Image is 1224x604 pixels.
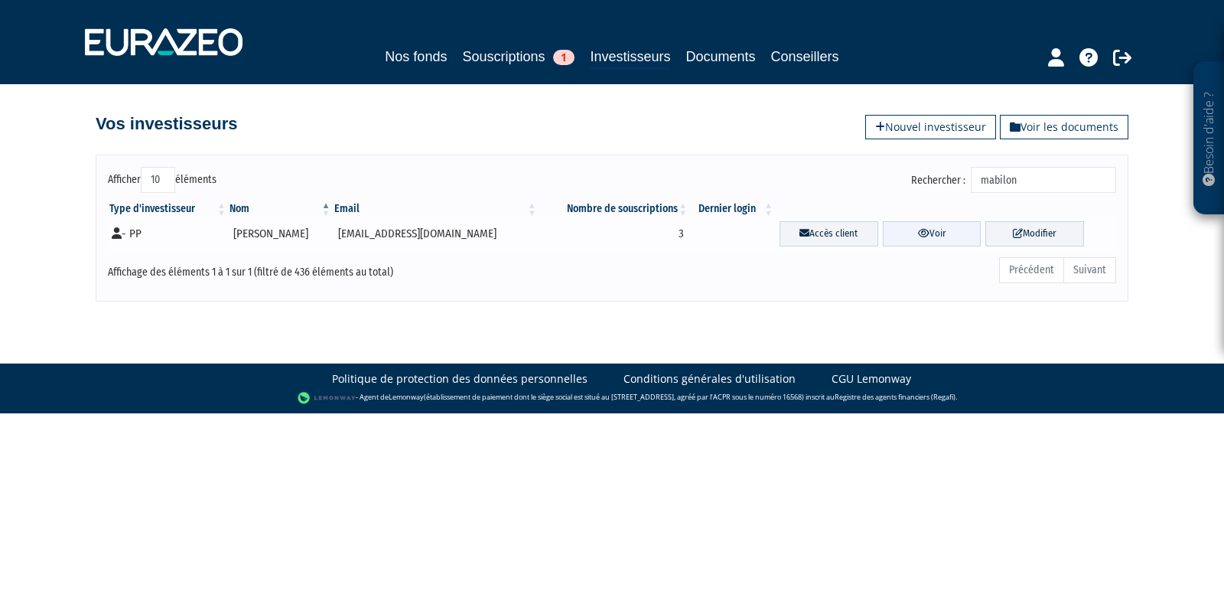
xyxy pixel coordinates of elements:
[686,46,756,67] a: Documents
[971,167,1116,193] input: Rechercher :
[1200,70,1218,207] p: Besoin d'aide ?
[462,46,575,67] a: Souscriptions1
[228,217,332,251] td: [PERSON_NAME]
[1000,115,1128,139] a: Voir les documents
[689,201,775,217] th: Dernier login : activer pour trier la colonne par ordre croissant
[780,221,878,246] a: Accès client
[835,392,955,402] a: Registre des agents financiers (Regafi)
[15,390,1209,406] div: - Agent de (établissement de paiement dont le siège social est situé au [STREET_ADDRESS], agréé p...
[385,46,447,67] a: Nos fonds
[883,221,981,246] a: Voir
[553,50,575,65] span: 1
[85,28,243,56] img: 1732889491-logotype_eurazeo_blanc_rvb.png
[911,167,1116,193] label: Rechercher :
[141,167,175,193] select: Afficheréléments
[539,217,689,251] td: 3
[108,217,228,251] td: - PP
[333,201,539,217] th: Email : activer pour trier la colonne par ordre croissant
[775,201,1116,217] th: &nbsp;
[539,201,689,217] th: Nombre de souscriptions : activer pour trier la colonne par ordre croissant
[108,201,228,217] th: Type d'investisseur : activer pour trier la colonne par ordre croissant
[108,256,515,280] div: Affichage des éléments 1 à 1 sur 1 (filtré de 436 éléments au total)
[985,221,1084,246] a: Modifier
[590,46,670,70] a: Investisseurs
[228,201,332,217] th: Nom : activer pour trier la colonne par ordre d&eacute;croissant
[108,167,216,193] label: Afficher éléments
[332,371,588,387] a: Politique de protection des données personnelles
[389,392,424,402] a: Lemonway
[96,115,237,133] h4: Vos investisseurs
[865,115,996,139] a: Nouvel investisseur
[333,217,539,251] td: [EMAIL_ADDRESS][DOMAIN_NAME]
[298,390,356,406] img: logo-lemonway.png
[623,371,796,387] a: Conditions générales d'utilisation
[771,46,839,67] a: Conseillers
[832,371,911,387] a: CGU Lemonway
